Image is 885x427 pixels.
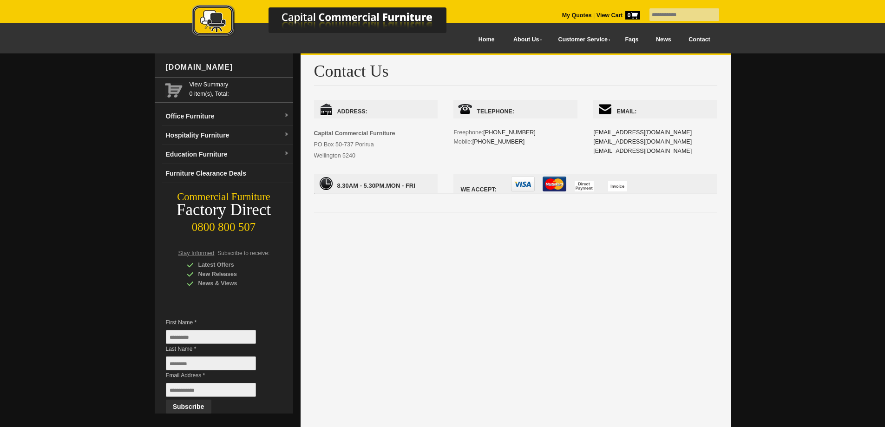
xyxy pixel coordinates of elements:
a: View Summary [190,80,289,89]
a: View Cart0 [595,12,640,19]
div: 0800 800 507 [155,216,293,234]
img: dropdown [284,113,289,118]
a: Customer Service [548,29,616,50]
img: dropdown [284,132,289,138]
strong: Capital Commercial Furniture [314,130,395,137]
div: Latest Offers [187,260,275,269]
span: Telephone: [453,100,577,118]
input: Email Address * [166,383,256,397]
span: 0 item(s), Total: [190,80,289,97]
input: Last Name * [166,356,256,370]
a: [EMAIL_ADDRESS][DOMAIN_NAME] [593,138,692,145]
a: News [647,29,680,50]
h1: Contact Us [314,62,717,86]
span: Subscribe to receive: [217,250,269,256]
div: [DOMAIN_NAME] [162,53,293,81]
div: Freephone: Mobile: [453,100,577,165]
span: Email: [593,100,717,118]
div: News & Views [187,279,275,288]
a: [PHONE_NUMBER] [472,138,525,145]
img: dropdown [284,151,289,157]
span: Mon - Fri [314,174,438,193]
span: 0 [625,11,640,20]
a: [EMAIL_ADDRESS][DOMAIN_NAME] [593,129,692,136]
a: [PHONE_NUMBER] [483,129,536,136]
span: We accept: [453,174,717,193]
img: mastercard [543,177,566,191]
a: About Us [503,29,548,50]
a: Hospitality Furnituredropdown [162,126,293,145]
a: Furniture Clearance Deals [162,164,293,183]
strong: View Cart [597,12,640,19]
span: 8.30am - 5.30pm. [337,182,387,189]
button: Subscribe [166,400,211,414]
a: Faqs [616,29,648,50]
div: Commercial Furniture [155,191,293,204]
span: Stay Informed [178,250,215,256]
a: Education Furnituredropdown [162,145,293,164]
span: PO Box 50-737 Porirua Wellington 5240 [314,130,395,159]
img: Capital Commercial Furniture Logo [166,5,492,39]
span: Address: [314,100,438,118]
a: Office Furnituredropdown [162,107,293,126]
img: direct payment [575,181,594,191]
a: Capital Commercial Furniture Logo [166,5,492,41]
a: Contact [680,29,719,50]
div: Factory Direct [155,204,293,217]
a: My Quotes [562,12,592,19]
span: Last Name * [166,344,270,354]
img: visa [511,177,535,191]
div: New Releases [187,269,275,279]
a: [EMAIL_ADDRESS][DOMAIN_NAME] [593,148,692,154]
input: First Name * [166,330,256,344]
img: invoice [608,181,627,191]
span: First Name * [166,318,270,327]
span: Email Address * [166,371,270,380]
